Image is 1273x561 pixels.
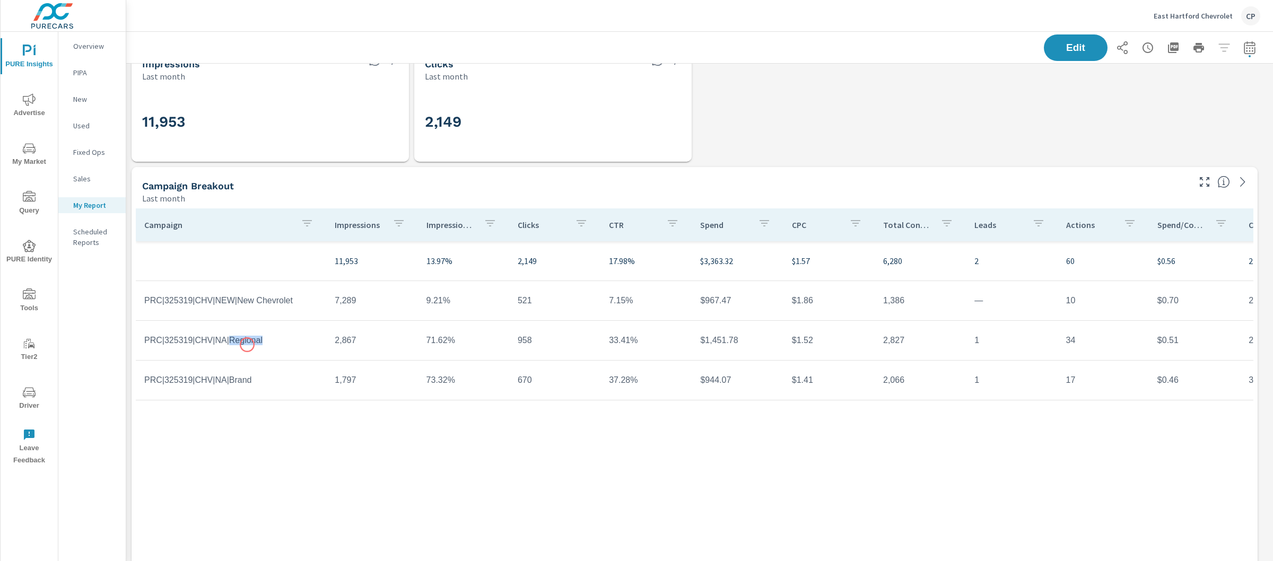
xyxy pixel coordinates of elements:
p: New [73,94,117,104]
p: My Report [73,200,117,211]
td: 37.28% [600,367,692,393]
div: CP [1241,6,1260,25]
td: PRC|325319|CHV|NA|Brand [136,367,326,393]
div: Fixed Ops [58,144,126,160]
h3: 11,953 [142,113,398,131]
p: $1.57 [792,255,866,267]
td: PRC|325319|CHV|NA|Regional [136,327,326,354]
td: 1,797 [326,367,417,393]
h5: Impressions [142,58,200,69]
p: 13.97% [426,255,501,267]
td: 33.41% [600,327,692,354]
p: Impression Share [426,220,475,230]
p: Sales [73,173,117,184]
p: Total Conversions [883,220,932,230]
button: "Export Report to PDF" [1163,37,1184,58]
h5: Clicks [425,58,454,69]
span: Leave Feedback [4,428,55,467]
h5: Campaign Breakout [142,180,234,191]
div: PIPA [58,65,126,81]
td: 9.21% [418,287,509,314]
p: $3,363.32 [700,255,774,267]
p: Leads [974,220,1023,230]
span: Driver [4,386,55,412]
td: $0.70 [1149,287,1240,314]
button: Print Report [1188,37,1209,58]
p: Last month [142,192,185,205]
p: Fixed Ops [73,147,117,157]
td: 71.62% [418,327,509,354]
td: $1,451.78 [692,327,783,354]
p: East Hartford Chevrolet [1154,11,1233,21]
p: 17.98% [609,255,683,267]
p: Impressions [335,220,383,230]
span: Tier2 [4,337,55,363]
span: PURE Identity [4,240,55,266]
td: 2,827 [875,327,966,354]
td: $0.46 [1149,367,1240,393]
p: Spend/Conversion [1157,220,1206,230]
p: CTR [609,220,658,230]
td: 1,386 [875,287,966,314]
span: Edit [1054,43,1097,52]
span: Query [4,191,55,217]
p: 6,280 [883,255,957,267]
td: 2,066 [875,367,966,393]
div: New [58,91,126,107]
div: Overview [58,38,126,54]
td: 7.15% [600,287,692,314]
span: This is a summary of Search performance results by campaign. Each column can be sorted. [1217,176,1230,188]
td: 17 [1058,367,1149,393]
p: 2 [974,255,1049,267]
td: $967.47 [692,287,783,314]
p: Last month [142,70,185,83]
p: 60 [1066,255,1140,267]
td: 1 [966,367,1057,393]
p: Clicks [518,220,566,230]
div: Sales [58,171,126,187]
td: $1.86 [783,287,875,314]
button: Edit [1044,34,1108,61]
p: Overview [73,41,117,51]
td: 670 [509,367,600,393]
span: My Market [4,142,55,168]
td: 7,289 [326,287,417,314]
td: $0.51 [1149,327,1240,354]
p: 11,953 [335,255,409,267]
button: Select Date Range [1239,37,1260,58]
td: — [966,287,1057,314]
div: Used [58,118,126,134]
p: Actions [1066,220,1115,230]
p: $0.56 [1157,255,1232,267]
p: CPC [792,220,841,230]
td: 2,867 [326,327,417,354]
p: 2,149 [518,255,592,267]
div: My Report [58,197,126,213]
p: Scheduled Reports [73,226,117,248]
td: 34 [1058,327,1149,354]
p: PIPA [73,67,117,78]
td: 521 [509,287,600,314]
td: $1.41 [783,367,875,393]
p: Campaign [144,220,292,230]
a: See more details in report [1234,173,1251,190]
td: $1.52 [783,327,875,354]
td: PRC|325319|CHV|NEW|New Chevrolet [136,287,326,314]
span: Tools [4,288,55,314]
td: 73.32% [418,367,509,393]
p: Used [73,120,117,131]
td: 10 [1058,287,1149,314]
div: Scheduled Reports [58,224,126,250]
h3: 2,149 [425,113,681,131]
p: Last month [425,70,468,83]
span: Advertise [4,93,55,119]
td: 1 [966,327,1057,354]
span: PURE Insights [4,45,55,71]
button: Make Fullscreen [1196,173,1213,190]
div: nav menu [1,32,58,471]
p: Spend [700,220,749,230]
button: Share Report [1112,37,1133,58]
td: $944.07 [692,367,783,393]
td: 958 [509,327,600,354]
